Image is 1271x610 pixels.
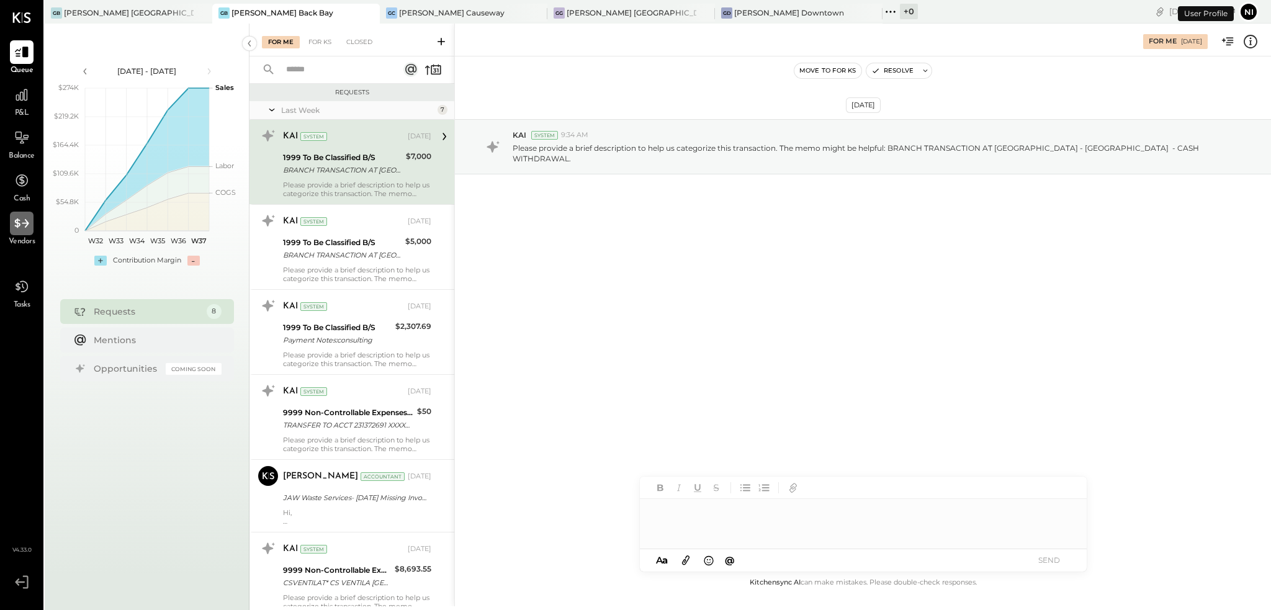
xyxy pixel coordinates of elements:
[531,131,558,140] div: System
[283,351,431,368] div: Please provide a brief description to help us categorize this transaction. The memo might be help...
[283,266,431,283] div: Please provide a brief description to help us categorize this transaction. The memo might be help...
[408,387,431,397] div: [DATE]
[283,215,298,228] div: KAI
[88,236,102,245] text: W32
[408,132,431,141] div: [DATE]
[340,36,379,48] div: Closed
[554,7,565,19] div: GG
[794,63,861,78] button: Move to for ks
[561,130,588,140] span: 9:34 AM
[215,188,236,197] text: COGS
[283,385,298,398] div: KAI
[283,151,402,164] div: 1999 To Be Classified B/S
[361,472,405,481] div: Accountant
[74,226,79,235] text: 0
[408,544,431,554] div: [DATE]
[283,236,402,249] div: 1999 To Be Classified B/S
[58,83,79,92] text: $274K
[283,419,413,431] div: TRANSFER TO ACCT 231372691 XXXXXX0943 - [PERSON_NAME] ACCOUNT
[300,132,327,141] div: System
[737,480,753,496] button: Unordered List
[283,564,391,576] div: 9999 Non-Controllable Expenses:Other Income and Expenses:To Be Classified P&L
[283,491,428,504] div: JAW Waste Services- [DATE] Missing Invoice
[128,236,145,245] text: W34
[1,126,43,162] a: Balance
[283,406,413,419] div: 9999 Non-Controllable Expenses:Other Income and Expenses:To Be Classified P&L
[785,480,801,496] button: Add URL
[94,362,159,375] div: Opportunities
[170,236,186,245] text: W36
[283,508,431,526] div: Hi,
[283,249,402,261] div: BRANCH TRANSACTION AT [GEOGRAPHIC_DATA] - [GEOGRAPHIC_DATA] - CASH WITHDRAWAL.
[56,197,79,206] text: $54.8K
[150,236,164,245] text: W35
[94,66,200,76] div: [DATE] - [DATE]
[302,36,338,48] div: For KS
[9,151,35,162] span: Balance
[689,480,706,496] button: Underline
[53,169,79,177] text: $109.6K
[1,40,43,76] a: Queue
[300,217,327,226] div: System
[166,363,222,375] div: Coming Soon
[408,302,431,312] div: [DATE]
[395,563,431,575] div: $8,693.55
[1169,6,1236,17] div: [DATE]
[652,554,672,567] button: Aa
[281,105,434,115] div: Last Week
[283,321,392,334] div: 1999 To Be Classified B/S
[1239,2,1259,22] button: ni
[94,256,107,266] div: +
[215,161,234,170] text: Labor
[652,480,668,496] button: Bold
[283,334,392,346] div: Payment Notes:consulting
[207,304,222,319] div: 8
[438,105,447,115] div: 7
[1,83,43,119] a: P&L
[94,305,200,318] div: Requests
[15,108,29,119] span: P&L
[53,140,79,149] text: $164.4K
[64,7,194,18] div: [PERSON_NAME] [GEOGRAPHIC_DATA]
[725,554,735,566] span: @
[395,320,431,333] div: $2,307.69
[408,472,431,482] div: [DATE]
[405,235,431,248] div: $5,000
[283,300,298,313] div: KAI
[14,194,30,205] span: Cash
[721,552,739,568] button: @
[1,275,43,311] a: Tasks
[283,470,358,483] div: [PERSON_NAME]
[1025,552,1074,568] button: SEND
[708,480,724,496] button: Strikethrough
[671,480,687,496] button: Italic
[187,256,200,266] div: -
[300,545,327,554] div: System
[1181,37,1202,46] div: [DATE]
[721,7,732,19] div: GD
[215,83,234,92] text: Sales
[109,236,124,245] text: W33
[51,7,62,19] div: GB
[399,7,505,18] div: [PERSON_NAME] Causeway
[1,212,43,248] a: Vendors
[513,143,1224,164] p: Please provide a brief description to help us categorize this transaction. The memo might be help...
[94,334,215,346] div: Mentions
[11,65,34,76] span: Queue
[283,543,298,555] div: KAI
[866,63,918,78] button: Resolve
[756,480,772,496] button: Ordered List
[408,217,431,227] div: [DATE]
[9,236,35,248] span: Vendors
[256,88,448,97] div: Requests
[54,112,79,120] text: $219.2K
[386,7,397,19] div: GC
[283,181,431,198] div: Please provide a brief description to help us categorize this transaction. The memo might be help...
[300,387,327,396] div: System
[283,436,431,453] div: Please provide a brief description to help us categorize this transaction. The memo might be help...
[406,150,431,163] div: $7,000
[113,256,181,266] div: Contribution Margin
[231,7,333,18] div: [PERSON_NAME] Back Bay
[262,36,300,48] div: For Me
[567,7,696,18] div: [PERSON_NAME] [GEOGRAPHIC_DATA]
